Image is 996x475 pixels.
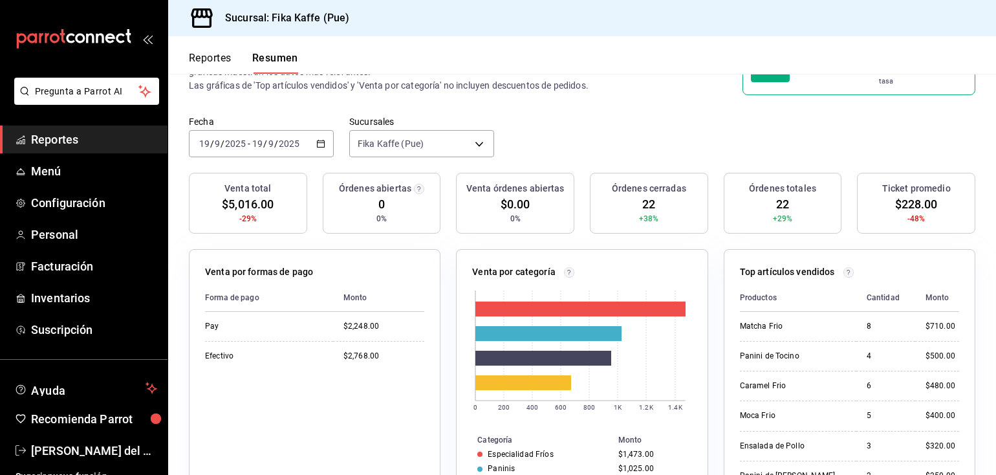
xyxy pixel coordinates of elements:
[867,351,905,362] div: 4
[614,404,622,411] text: 1K
[205,351,323,362] div: Efectivo
[669,404,683,411] text: 1.4K
[867,441,905,452] div: 3
[14,78,159,105] button: Pregunta a Parrot AI
[773,213,793,225] span: +29%
[740,265,835,279] p: Top artículos vendidos
[31,442,157,459] span: [PERSON_NAME] del Giovane
[343,351,424,362] div: $2,768.00
[457,433,612,447] th: Categoría
[740,351,846,362] div: Panini de Tocino
[776,195,789,213] span: 22
[263,138,267,149] span: /
[189,52,298,74] div: navigation tabs
[907,213,926,225] span: -48%
[488,450,553,459] div: Especialidad Fríos
[205,321,323,332] div: Pay
[740,284,856,312] th: Productos
[867,321,905,332] div: 8
[31,321,157,338] span: Suscripción
[639,213,659,225] span: +38%
[466,182,565,195] h3: Venta órdenes abiertas
[895,195,938,213] span: $228.00
[740,410,846,421] div: Moca Frio
[856,284,915,312] th: Cantidad
[926,381,959,392] div: $480.00
[740,321,846,332] div: Matcha Frio
[867,410,905,421] div: 5
[224,182,271,195] h3: Venta total
[189,117,334,126] label: Fecha
[501,195,530,213] span: $0.00
[35,85,139,98] span: Pregunta a Parrot AI
[740,441,846,452] div: Ensalada de Pollo
[498,404,510,411] text: 200
[378,195,385,213] span: 0
[867,381,905,392] div: 6
[214,138,221,149] input: --
[473,404,477,411] text: 0
[333,284,424,312] th: Monto
[472,265,556,279] p: Venta por categoría
[926,321,959,332] div: $710.00
[343,321,424,332] div: $2,248.00
[583,404,595,411] text: 800
[142,34,153,44] button: open_drawer_menu
[210,138,214,149] span: /
[926,441,959,452] div: $320.00
[488,464,515,473] div: Paninis
[248,138,250,149] span: -
[640,404,654,411] text: 1.2K
[618,464,687,473] div: $1,025.00
[189,52,232,74] button: Reportes
[239,213,257,225] span: -29%
[882,182,951,195] h3: Ticket promedio
[31,410,157,428] span: Recomienda Parrot
[805,65,968,87] p: Aumenta tus transacciones y gana una mejor tasa
[358,137,424,150] span: Fika Kaffe (Pue)
[618,450,687,459] div: $1,473.00
[205,265,313,279] p: Venta por formas de pago
[9,94,159,107] a: Pregunta a Parrot AI
[205,284,333,312] th: Forma de pago
[31,194,157,212] span: Configuración
[642,195,655,213] span: 22
[926,351,959,362] div: $500.00
[31,381,140,396] span: Ayuda
[221,138,224,149] span: /
[376,213,387,225] span: 0%
[555,404,567,411] text: 600
[31,131,157,148] span: Reportes
[252,138,263,149] input: --
[339,182,411,195] h3: Órdenes abiertas
[31,226,157,243] span: Personal
[224,138,246,149] input: ----
[612,182,686,195] h3: Órdenes cerradas
[278,138,300,149] input: ----
[222,195,274,213] span: $5,016.00
[510,213,521,225] span: 0%
[915,284,959,312] th: Monto
[199,138,210,149] input: --
[613,433,708,447] th: Monto
[740,381,846,392] div: Caramel Frio
[926,410,959,421] div: $400.00
[31,162,157,180] span: Menú
[349,117,494,126] label: Sucursales
[31,258,157,275] span: Facturación
[252,52,298,74] button: Resumen
[749,182,816,195] h3: Órdenes totales
[526,404,538,411] text: 400
[31,289,157,307] span: Inventarios
[268,138,274,149] input: --
[215,10,349,26] h3: Sucursal: Fika Kaffe (Pue)
[274,138,278,149] span: /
